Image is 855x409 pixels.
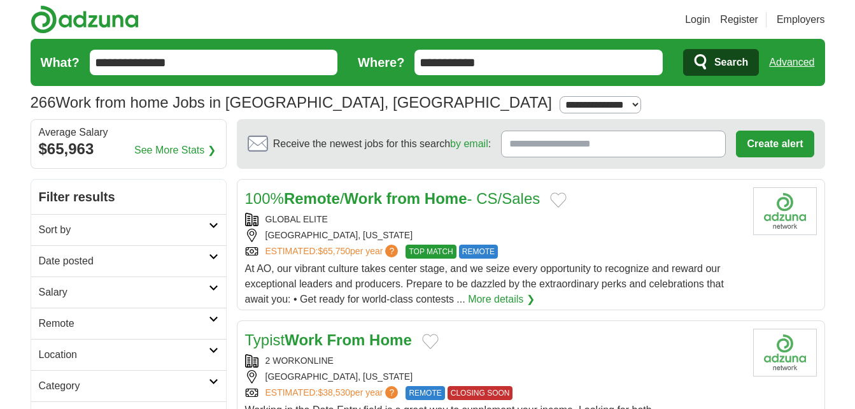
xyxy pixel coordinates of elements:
[245,263,724,305] span: At AO, our vibrant culture takes center stage, and we seize every opportunity to recognize and re...
[265,245,401,259] a: ESTIMATED:$65,750per year?
[39,285,209,300] h2: Salary
[39,127,218,138] div: Average Salary
[134,143,216,158] a: See More Stats ❯
[386,190,420,207] strong: from
[369,331,412,348] strong: Home
[683,49,759,76] button: Search
[31,94,552,111] h1: Work from home Jobs in [GEOGRAPHIC_DATA], [GEOGRAPHIC_DATA]
[318,387,350,398] span: $38,530
[245,213,743,226] div: GLOBAL ELITE
[39,316,209,331] h2: Remote
[459,245,498,259] span: REMOTE
[685,12,710,27] a: Login
[720,12,758,27] a: Register
[39,378,209,394] h2: Category
[39,222,209,238] h2: Sort by
[344,190,383,207] strong: Work
[769,50,814,75] a: Advanced
[358,53,404,72] label: Where?
[41,53,80,72] label: What?
[245,229,743,242] div: [GEOGRAPHIC_DATA], [US_STATE]
[327,331,365,348] strong: From
[39,347,209,362] h2: Location
[245,331,412,348] a: TypistWork From Home
[39,254,209,269] h2: Date posted
[31,370,226,401] a: Category
[285,331,323,348] strong: Work
[450,138,488,149] a: by email
[714,50,748,75] span: Search
[31,339,226,370] a: Location
[448,386,513,400] span: CLOSING SOON
[31,245,226,276] a: Date posted
[777,12,825,27] a: Employers
[31,91,56,114] span: 266
[31,276,226,308] a: Salary
[736,131,814,157] button: Create alert
[31,180,226,214] h2: Filter results
[550,192,567,208] button: Add to favorite jobs
[753,187,817,235] img: Company logo
[31,308,226,339] a: Remote
[245,354,743,368] div: 2 WORKONLINE
[265,386,401,400] a: ESTIMATED:$38,530per year?
[406,245,456,259] span: TOP MATCH
[284,190,340,207] strong: Remote
[422,334,439,349] button: Add to favorite jobs
[406,386,444,400] span: REMOTE
[273,136,491,152] span: Receive the newest jobs for this search :
[318,246,350,256] span: $65,750
[425,190,467,207] strong: Home
[468,292,535,307] a: More details ❯
[39,138,218,161] div: $65,963
[385,245,398,257] span: ?
[753,329,817,377] img: Company logo
[245,370,743,384] div: [GEOGRAPHIC_DATA], [US_STATE]
[385,386,398,399] span: ?
[31,214,226,245] a: Sort by
[31,5,139,34] img: Adzuna logo
[245,190,541,207] a: 100%Remote/Work from Home- CS/Sales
